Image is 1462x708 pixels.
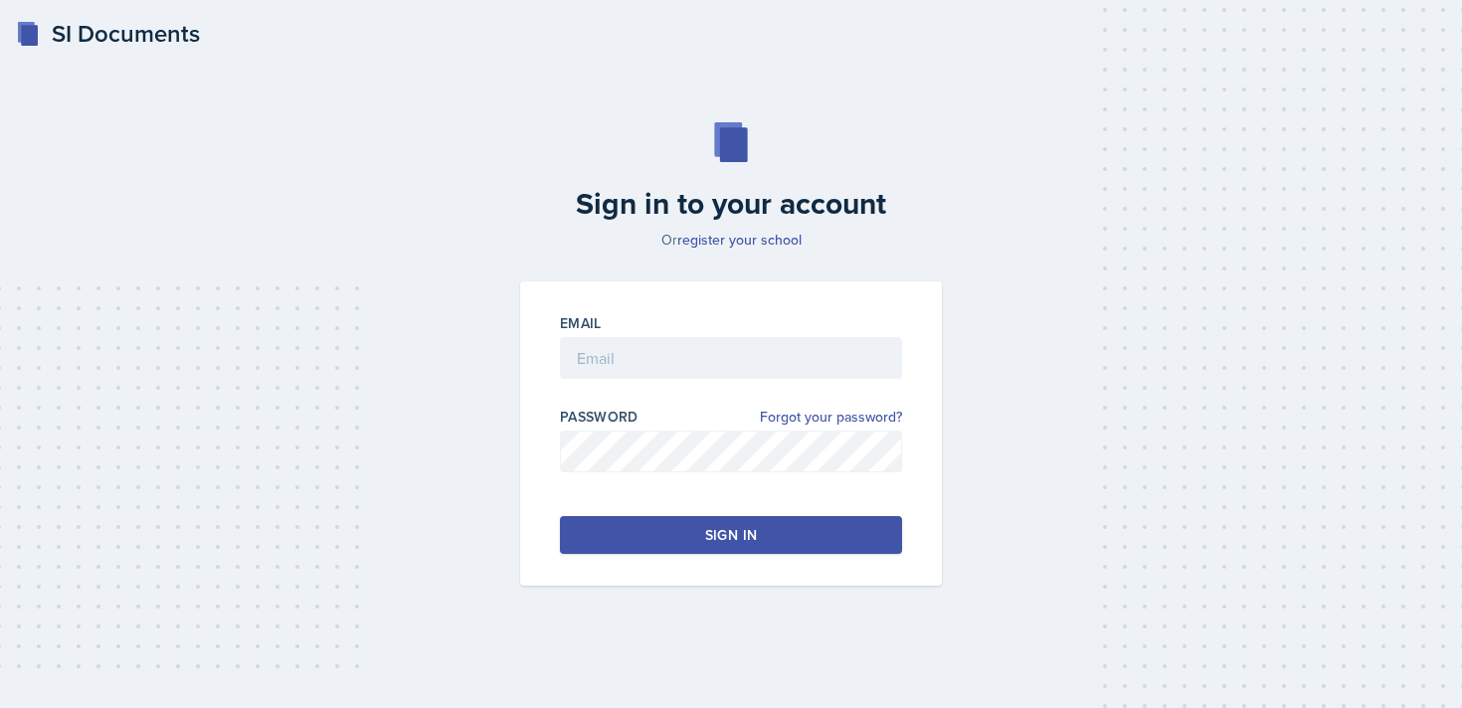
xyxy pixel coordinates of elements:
a: Forgot your password? [760,407,902,428]
a: SI Documents [16,16,200,52]
label: Email [560,313,602,333]
label: Password [560,407,639,427]
div: Sign in [705,525,757,545]
button: Sign in [560,516,902,554]
p: Or [508,230,954,250]
a: register your school [677,230,802,250]
input: Email [560,337,902,379]
h2: Sign in to your account [508,186,954,222]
